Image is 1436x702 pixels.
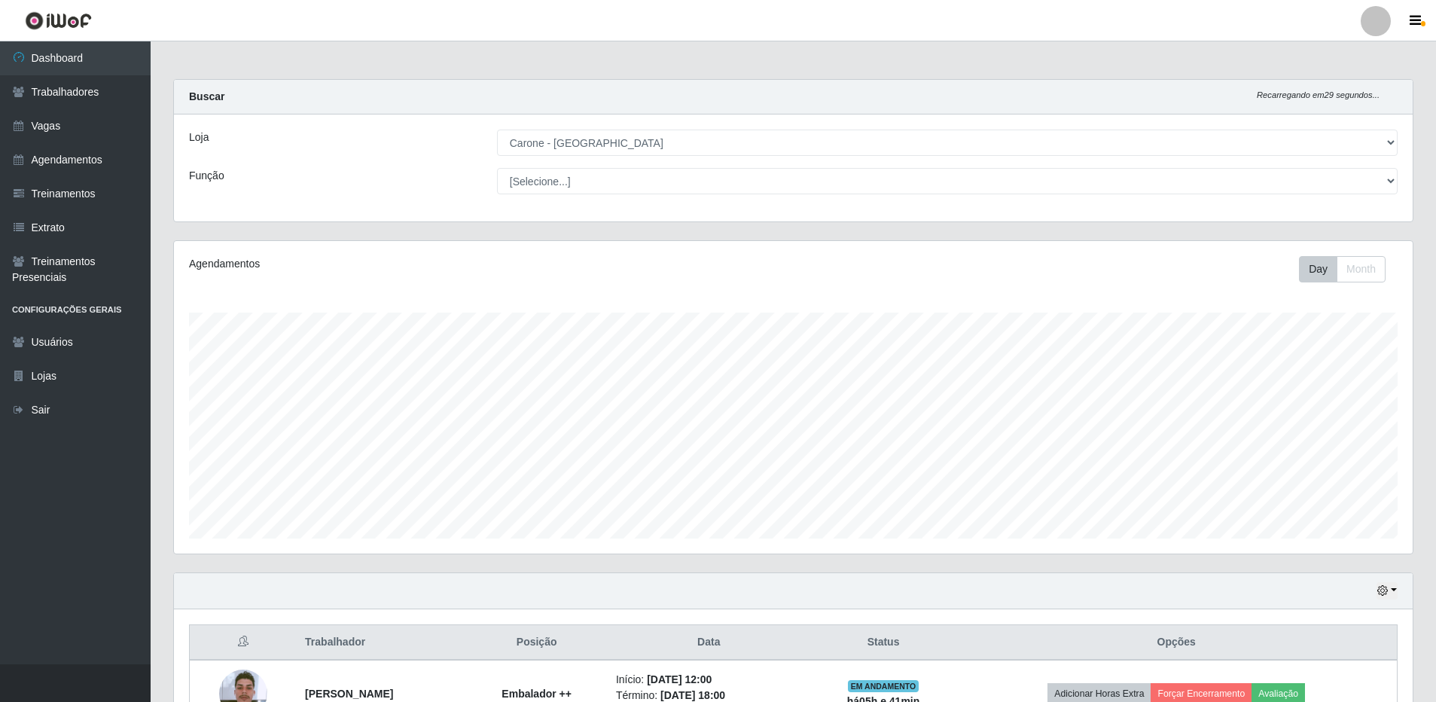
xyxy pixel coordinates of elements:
[1257,90,1380,99] i: Recarregando em 29 segundos...
[502,688,572,700] strong: Embalador ++
[848,680,919,692] span: EM ANDAMENTO
[305,688,393,700] strong: [PERSON_NAME]
[189,90,224,102] strong: Buscar
[296,625,466,661] th: Trabalhador
[189,256,679,272] div: Agendamentos
[607,625,811,661] th: Data
[1299,256,1337,282] button: Day
[647,673,712,685] time: [DATE] 12:00
[1299,256,1398,282] div: Toolbar with button groups
[189,168,224,184] label: Função
[1337,256,1386,282] button: Month
[25,11,92,30] img: CoreUI Logo
[466,625,607,661] th: Posição
[956,625,1397,661] th: Opções
[616,672,802,688] li: Início:
[811,625,956,661] th: Status
[189,130,209,145] label: Loja
[660,689,725,701] time: [DATE] 18:00
[1299,256,1386,282] div: First group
